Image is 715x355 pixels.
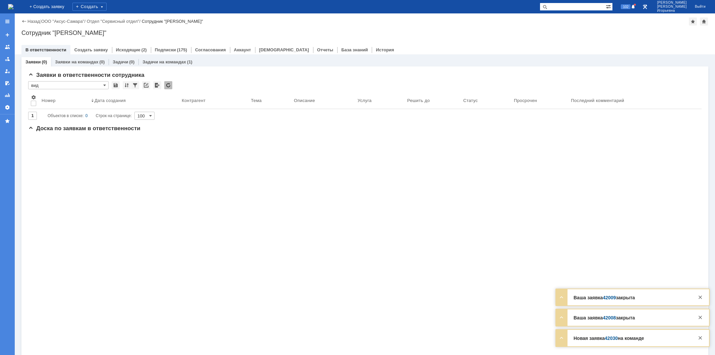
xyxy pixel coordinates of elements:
[2,90,13,101] a: Отчеты
[123,81,131,89] div: Сортировка...
[376,47,394,52] a: История
[142,59,186,64] a: Задачи на командах
[248,92,291,109] th: Тема
[87,19,142,24] div: /
[153,81,161,89] div: Экспорт списка
[2,30,13,40] a: Создать заявку
[99,59,105,64] div: (0)
[294,98,315,103] div: Описание
[8,4,13,9] a: Перейти на домашнюю страницу
[72,3,107,11] div: Создать
[557,334,565,342] div: Развернуть
[40,18,41,23] div: |
[195,47,226,52] a: Согласования
[31,95,36,100] span: Настройки
[164,81,172,89] div: Обновлять список
[95,98,126,103] div: Дата создания
[112,81,120,89] div: Сохранить вид
[341,47,368,52] a: База знаний
[116,47,140,52] a: Исходящие
[259,47,309,52] a: [DEMOGRAPHIC_DATA]
[48,112,132,120] i: Строк на странице:
[142,19,203,24] div: Сотрудник "[PERSON_NAME]"
[574,315,635,320] strong: Ваша заявка закрыта
[88,92,179,109] th: Дата создания
[48,113,83,118] span: Объектов в списке:
[141,47,147,52] div: (2)
[557,293,565,301] div: Развернуть
[317,47,334,52] a: Отчеты
[606,3,612,9] span: Расширенный поиск
[657,5,687,9] span: [PERSON_NAME]
[251,98,261,103] div: Тема
[2,54,13,64] a: Заявки в моей ответственности
[355,92,405,109] th: Услуга
[25,47,66,52] a: В ответственности
[129,59,134,64] div: (0)
[179,92,248,109] th: Контрагент
[177,47,187,52] div: (175)
[574,295,635,300] strong: Ваша заявка закрыта
[2,66,13,77] a: Мои заявки
[42,98,56,103] div: Номер
[641,3,649,11] a: Перейти в интерфейс администратора
[28,72,144,78] span: Заявки в ответственности сотрудника
[463,98,478,103] div: Статус
[41,19,84,24] a: ООО "Аксус-Самара"
[21,30,708,36] div: Сотрудник "[PERSON_NAME]"
[234,47,251,52] a: Аккаунт
[74,47,108,52] a: Создать заявку
[514,98,537,103] div: Просрочен
[155,47,176,52] a: Подписки
[8,4,13,9] img: logo
[621,4,631,9] span: 102
[2,42,13,52] a: Заявки на командах
[696,293,704,301] div: Закрыть
[142,81,150,89] div: Скопировать ссылку на список
[605,336,618,341] a: 42030
[187,59,192,64] div: (1)
[574,336,644,341] strong: Новая заявка на команде
[696,313,704,321] div: Закрыть
[700,17,708,26] div: Сделать домашней страницей
[2,78,13,89] a: Мои согласования
[87,19,139,24] a: Отдел "Сервисный отдел"
[571,98,624,103] div: Последний комментарий
[603,315,616,320] a: 42008
[358,98,372,103] div: Услуга
[85,112,88,120] div: 0
[689,17,697,26] div: Добавить в избранное
[657,1,687,5] span: [PERSON_NAME]
[39,92,88,109] th: Номер
[27,19,40,24] a: Назад
[131,81,139,89] div: Фильтрация...
[28,125,140,132] span: Доска по заявкам в ответственности
[41,19,87,24] div: /
[461,92,511,109] th: Статус
[557,313,565,321] div: Развернуть
[2,102,13,113] a: Настройки
[55,59,98,64] a: Заявки на командах
[657,9,687,13] span: Игорьевна
[182,98,205,103] div: Контрагент
[42,59,47,64] div: (0)
[603,295,616,300] a: 42009
[113,59,128,64] a: Задачи
[696,334,704,342] div: Закрыть
[25,59,41,64] a: Заявки
[407,98,430,103] div: Решить до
